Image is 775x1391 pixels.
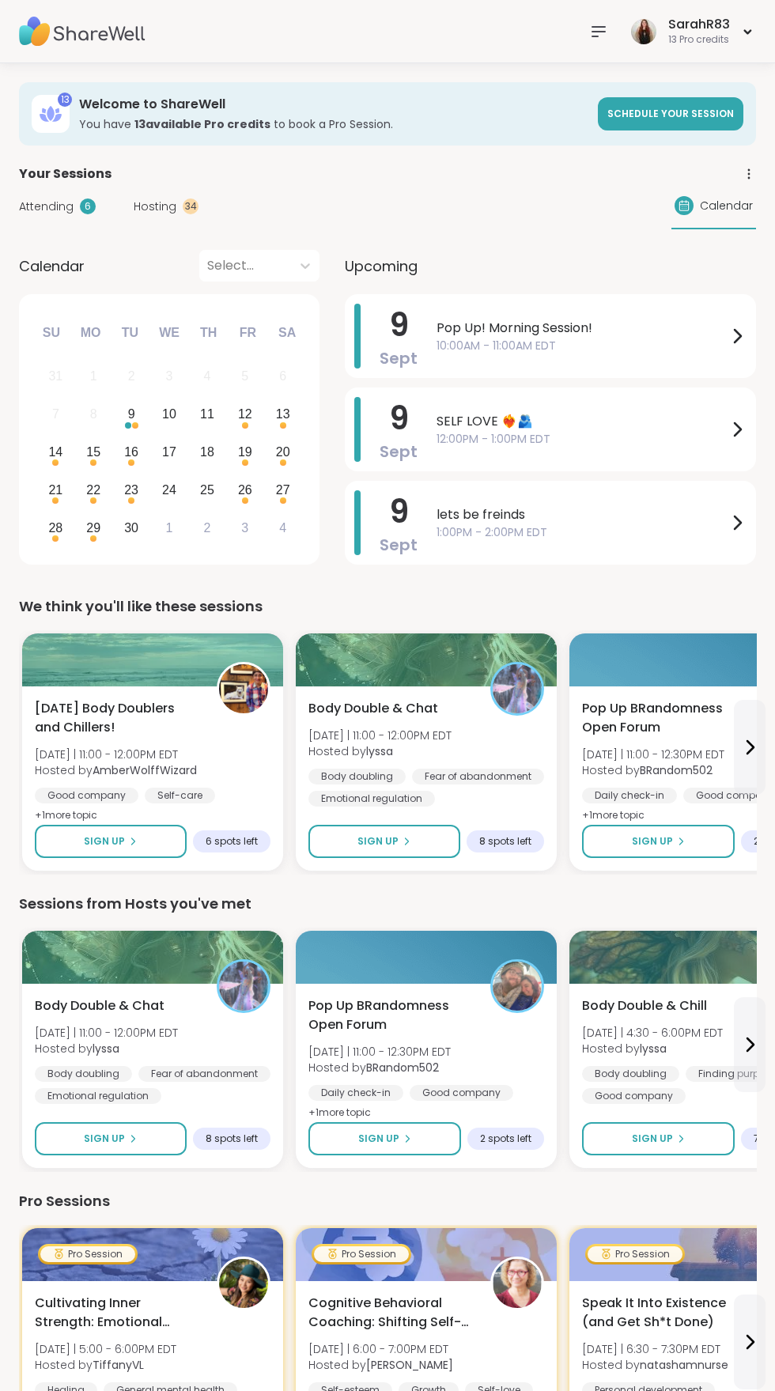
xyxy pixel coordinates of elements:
div: 23 [124,479,138,501]
div: 29 [86,517,100,539]
span: Attending [19,198,74,215]
span: 9 [389,489,409,534]
b: AmberWolffWizard [93,762,197,778]
div: Sessions from Hosts you've met [19,893,756,915]
div: Choose Thursday, September 18th, 2025 [191,436,225,470]
div: Choose Wednesday, September 24th, 2025 [153,473,187,507]
div: 30 [124,517,138,539]
div: month 2025-09 [36,357,301,546]
div: Fear of abandonment [412,769,544,784]
div: 7 [52,403,59,425]
div: Choose Sunday, September 14th, 2025 [39,436,73,470]
div: Not available Saturday, September 6th, 2025 [266,360,300,394]
div: 34 [183,198,198,214]
span: [DATE] | 6:30 - 7:30PM EDT [582,1341,728,1357]
img: ShareWell Nav Logo [19,4,146,59]
button: Sign Up [35,825,187,858]
img: Fausta [493,1259,542,1308]
span: 8 spots left [479,835,531,848]
span: [DATE] Body Doublers and Chillers! [35,699,199,737]
span: Schedule your session [607,107,734,120]
div: Choose Thursday, September 25th, 2025 [191,473,225,507]
div: Choose Wednesday, September 17th, 2025 [153,436,187,470]
div: Not available Friday, September 5th, 2025 [228,360,262,394]
div: We [152,316,187,350]
div: 6 [279,365,286,387]
div: 31 [48,365,62,387]
div: 13 Pro credits [668,33,730,47]
div: Self-care [145,788,215,803]
span: Cognitive Behavioral Coaching: Shifting Self-Talk [308,1294,473,1332]
div: Choose Friday, October 3rd, 2025 [228,511,262,545]
span: Sept [380,440,418,463]
b: TiffanyVL [93,1357,144,1373]
div: Good company [410,1085,513,1101]
div: Not available Monday, September 1st, 2025 [77,360,111,394]
b: [PERSON_NAME] [366,1357,453,1373]
div: Choose Saturday, September 27th, 2025 [266,473,300,507]
span: 12:00PM - 1:00PM EDT [437,431,728,448]
div: 12 [238,403,252,425]
div: Daily check-in [308,1085,403,1101]
button: Sign Up [308,1122,461,1155]
div: 17 [162,441,176,463]
div: Mo [73,316,108,350]
div: Emotional regulation [35,1088,161,1104]
span: Hosted by [582,1357,728,1373]
div: Choose Saturday, September 13th, 2025 [266,398,300,432]
div: Body doubling [35,1066,132,1082]
span: [DATE] | 11:00 - 12:30PM EDT [308,1044,451,1060]
div: Pro Session [588,1246,682,1262]
div: 22 [86,479,100,501]
div: Choose Tuesday, September 9th, 2025 [115,398,149,432]
div: 24 [162,479,176,501]
h3: Welcome to ShareWell [79,96,588,113]
span: 6 spots left [206,835,258,848]
div: We think you'll like these sessions [19,595,756,618]
span: Hosted by [308,1357,453,1373]
span: lets be freinds [437,505,728,524]
div: 25 [200,479,214,501]
b: BRandom502 [366,1060,439,1075]
span: [DATE] | 6:00 - 7:00PM EDT [308,1341,453,1357]
div: Choose Tuesday, September 30th, 2025 [115,511,149,545]
button: Sign Up [35,1122,187,1155]
b: lyssa [366,743,393,759]
span: 10:00AM - 11:00AM EDT [437,338,728,354]
span: Pop Up BRandomness Open Forum [582,699,747,737]
span: Body Double & Chat [35,996,164,1015]
div: 5 [241,365,248,387]
span: Hosted by [35,1357,176,1373]
button: Sign Up [582,1122,735,1155]
div: 4 [203,365,210,387]
span: [DATE] | 11:00 - 12:00PM EDT [35,747,197,762]
span: Sign Up [357,834,399,849]
img: SarahR83 [631,19,656,44]
img: TiffanyVL [219,1259,268,1308]
button: Sign Up [308,825,460,858]
div: Pro Sessions [19,1190,756,1212]
span: Body Double & Chill [582,996,707,1015]
span: Speak It Into Existence (and Get Sh*t Done) [582,1294,747,1332]
div: 15 [86,441,100,463]
div: SarahR83 [668,16,730,33]
div: Choose Saturday, October 4th, 2025 [266,511,300,545]
div: Choose Saturday, September 20th, 2025 [266,436,300,470]
div: 10 [162,403,176,425]
span: Calendar [700,198,753,214]
img: BRandom502 [493,962,542,1011]
div: 6 [80,198,96,214]
div: Choose Friday, September 12th, 2025 [228,398,262,432]
span: Upcoming [345,255,418,277]
div: Not available Sunday, August 31st, 2025 [39,360,73,394]
div: 13 [276,403,290,425]
span: Your Sessions [19,164,112,183]
div: Emotional regulation [308,791,435,807]
div: 2 [203,517,210,539]
span: Hosted by [308,743,452,759]
div: 14 [48,441,62,463]
span: 8 spots left [206,1132,258,1145]
div: 26 [238,479,252,501]
span: [DATE] | 11:00 - 12:30PM EDT [582,747,724,762]
div: Tu [112,316,147,350]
